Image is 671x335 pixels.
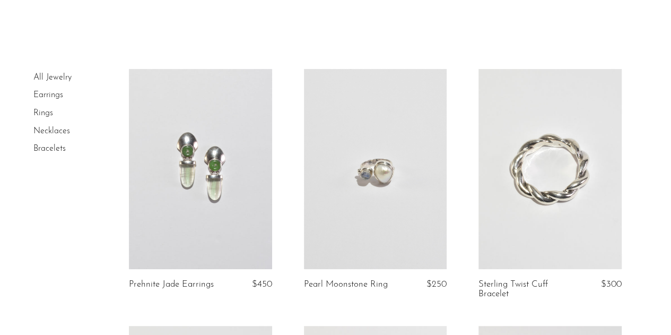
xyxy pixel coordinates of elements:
[601,280,622,289] span: $300
[478,280,572,299] a: Sterling Twist Cuff Bracelet
[33,109,53,117] a: Rings
[426,280,447,289] span: $250
[304,280,388,289] a: Pearl Moonstone Ring
[33,73,72,82] a: All Jewelry
[33,91,63,99] a: Earrings
[33,127,70,135] a: Necklaces
[252,280,272,289] span: $450
[33,144,66,153] a: Bracelets
[129,280,214,289] a: Prehnite Jade Earrings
